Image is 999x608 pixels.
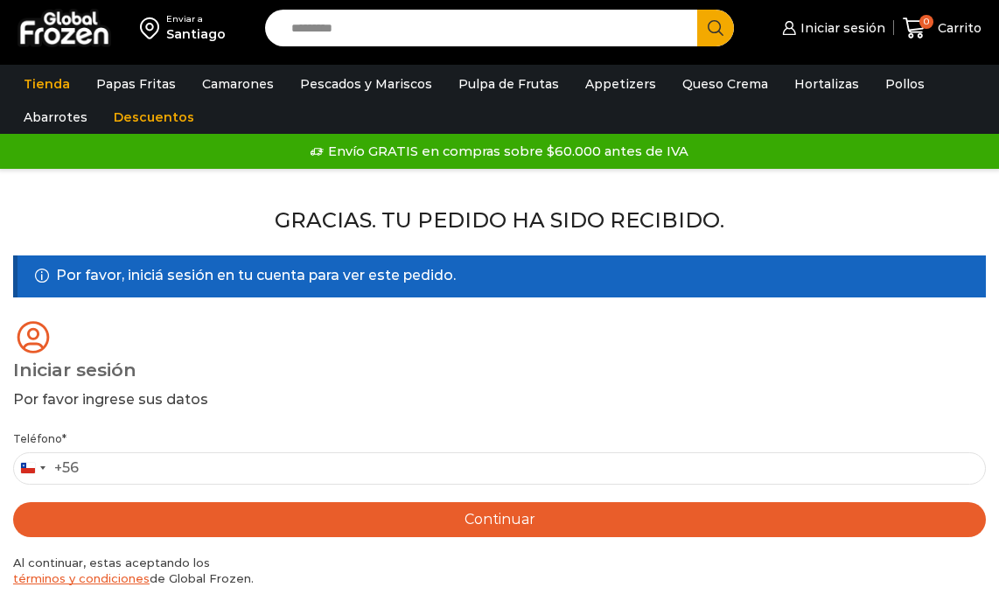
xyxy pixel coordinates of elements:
[796,19,885,37] span: Iniciar sesión
[877,67,933,101] a: Pollos
[15,67,79,101] a: Tienda
[291,67,441,101] a: Pescados y Mariscos
[54,457,79,479] div: +56
[13,430,986,447] label: Teléfono
[13,390,986,410] div: Por favor ingrese sus datos
[697,10,734,46] button: Search button
[13,318,53,357] img: tabler-icon-user-circle.svg
[778,10,884,45] a: Iniciar sesión
[786,67,868,101] a: Hortalizas
[903,8,982,49] a: 0 Carrito
[193,67,283,101] a: Camarones
[13,502,986,537] button: Continuar
[674,67,777,101] a: Queso Crema
[13,571,150,585] a: términos y condiciones
[919,15,933,29] span: 0
[933,19,982,37] span: Carrito
[576,67,665,101] a: Appetizers
[140,13,166,43] img: address-field-icon.svg
[15,101,96,134] a: Abarrotes
[87,67,185,101] a: Papas Fritas
[13,357,986,383] div: Iniciar sesión
[13,555,986,587] div: Al continuar, estas aceptando los de Global Frozen.
[14,453,79,484] button: Selected country
[13,255,986,297] div: Por favor, iniciá sesión en tu cuenta para ver este pedido.
[105,101,203,134] a: Descuentos
[166,25,226,43] div: Santiago
[13,204,986,237] p: Gracias. Tu pedido ha sido recibido.
[166,13,226,25] div: Enviar a
[450,67,568,101] a: Pulpa de Frutas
